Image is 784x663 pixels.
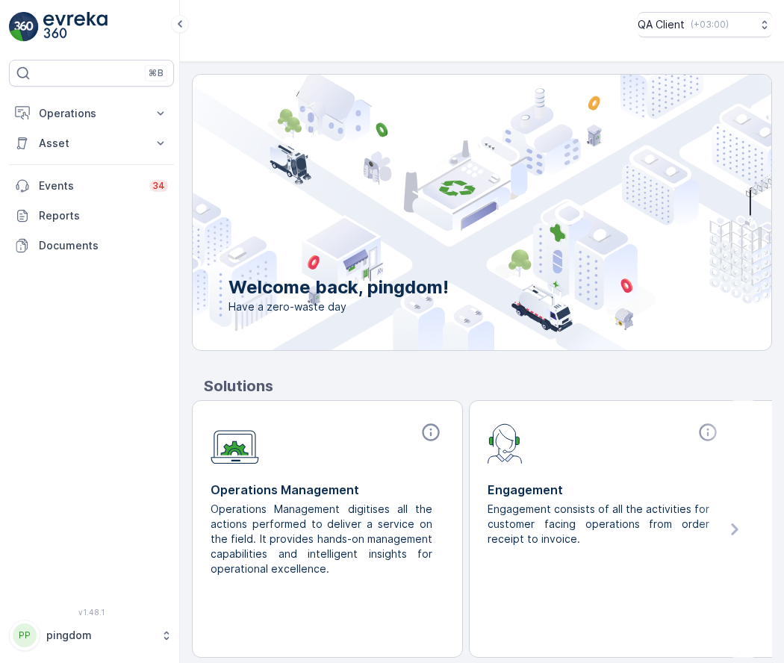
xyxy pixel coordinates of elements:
p: Documents [39,238,168,253]
img: logo [9,12,39,42]
button: Asset [9,128,174,158]
p: Engagement [488,481,721,499]
a: Reports [9,201,174,231]
div: PP [13,623,37,647]
p: Events [39,178,140,193]
img: module-icon [211,422,259,464]
p: ( +03:00 ) [691,19,729,31]
button: Operations [9,99,174,128]
img: city illustration [125,75,771,350]
p: Operations Management digitises all the actions performed to deliver a service on the field. It p... [211,502,432,576]
p: ⌘B [149,67,164,79]
p: Solutions [204,375,772,397]
p: Engagement consists of all the activities for customer facing operations from order receipt to in... [488,502,709,547]
p: Operations [39,106,144,121]
span: Have a zero-waste day [228,299,449,314]
a: Documents [9,231,174,261]
p: QA Client [638,17,685,32]
a: Events34 [9,171,174,201]
p: Asset [39,136,144,151]
button: QA Client(+03:00) [638,12,772,37]
p: pingdom [46,628,153,643]
button: PPpingdom [9,620,174,651]
p: Welcome back, pingdom! [228,276,449,299]
p: 34 [152,180,165,192]
img: module-icon [488,422,523,464]
p: Operations Management [211,481,444,499]
span: v 1.48.1 [9,608,174,617]
p: Reports [39,208,168,223]
img: logo_light-DOdMpM7g.png [43,12,108,42]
